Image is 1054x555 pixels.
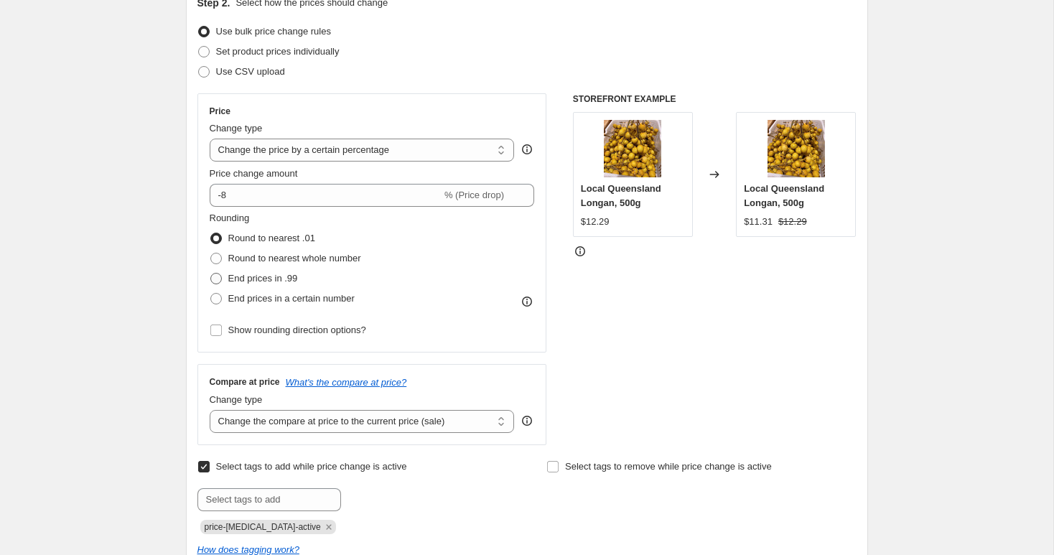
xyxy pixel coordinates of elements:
span: Round to nearest .01 [228,233,315,243]
div: help [520,414,534,428]
span: Select tags to add while price change is active [216,461,407,472]
span: Price change amount [210,168,298,179]
span: price-change-job-active [205,522,321,532]
div: help [520,142,534,157]
div: $11.31 [744,215,773,229]
input: Select tags to add [197,488,341,511]
span: Local Queensland Longan, 500g [744,183,824,208]
img: 1_80x.jpg [768,120,825,177]
span: Select tags to remove while price change is active [565,461,772,472]
h6: STOREFRONT EXAMPLE [573,93,857,105]
span: Use bulk price change rules [216,26,331,37]
img: 1_80x.jpg [604,120,661,177]
span: Rounding [210,213,250,223]
span: Set product prices individually [216,46,340,57]
span: End prices in .99 [228,273,298,284]
span: End prices in a certain number [228,293,355,304]
strike: $12.29 [778,215,807,229]
button: Remove price-change-job-active [322,521,335,533]
span: Show rounding direction options? [228,325,366,335]
span: % (Price drop) [444,190,504,200]
h3: Price [210,106,230,117]
span: Local Queensland Longan, 500g [581,183,661,208]
button: What's the compare at price? [286,377,407,388]
a: How does tagging work? [197,544,299,555]
span: Change type [210,123,263,134]
span: Use CSV upload [216,66,285,77]
h3: Compare at price [210,376,280,388]
span: Change type [210,394,263,405]
span: Round to nearest whole number [228,253,361,263]
div: $12.29 [581,215,610,229]
input: -15 [210,184,442,207]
